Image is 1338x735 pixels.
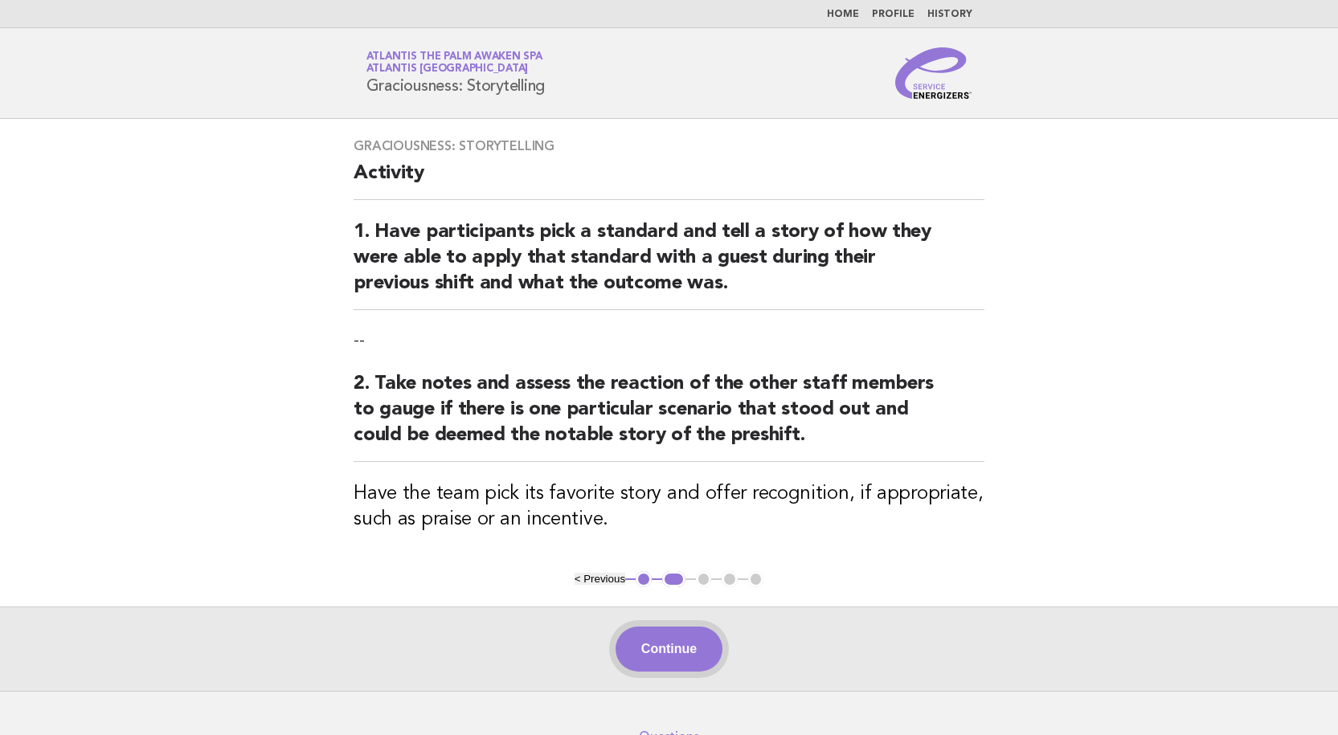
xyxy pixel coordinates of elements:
[636,571,652,587] button: 1
[354,161,984,200] h2: Activity
[575,573,625,585] button: < Previous
[354,219,984,310] h2: 1. Have participants pick a standard and tell a story of how they were able to apply that standar...
[927,10,972,19] a: History
[354,329,984,352] p: --
[872,10,915,19] a: Profile
[354,138,984,154] h3: Graciousness: Storytelling
[895,47,972,99] img: Service Energizers
[616,627,722,672] button: Continue
[354,371,984,462] h2: 2. Take notes and assess the reaction of the other staff members to gauge if there is one particu...
[366,51,542,74] a: Atlantis The Palm Awaken SpaAtlantis [GEOGRAPHIC_DATA]
[366,52,546,94] h1: Graciousness: Storytelling
[827,10,859,19] a: Home
[366,64,529,75] span: Atlantis [GEOGRAPHIC_DATA]
[354,481,984,533] h3: Have the team pick its favorite story and offer recognition, if appropriate, such as praise or an...
[662,571,685,587] button: 2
